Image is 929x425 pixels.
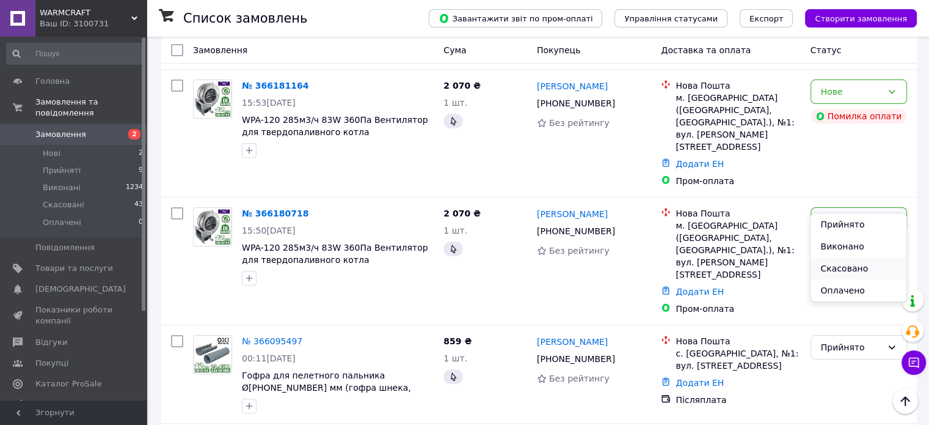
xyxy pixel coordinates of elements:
span: 15:53[DATE] [242,98,296,108]
button: Наверх [892,388,918,414]
span: Оплачені [43,217,81,228]
span: 9 [139,165,143,176]
span: Управління статусами [624,14,718,23]
a: Додати ЕН [676,378,724,388]
a: Фото товару [193,79,232,119]
span: [PHONE_NUMBER] [537,98,615,108]
span: Статус [811,45,842,55]
span: Прийняті [43,165,81,176]
a: Додати ЕН [676,159,724,169]
li: Виконано [811,235,906,257]
div: Нова Пошта [676,335,800,347]
span: 2 [128,129,140,139]
a: Фото товару [193,335,232,374]
span: 1234 [126,182,143,193]
a: Додати ЕН [676,287,724,297]
input: Пошук [6,43,144,65]
span: Замовлення [193,45,247,55]
span: 15:50[DATE] [242,226,296,235]
img: Фото товару [194,336,231,374]
button: Експорт [740,9,793,28]
span: [DEMOGRAPHIC_DATA] [35,284,126,295]
span: Скасовані [43,199,84,210]
a: Фото товару [193,207,232,246]
span: Головна [35,76,70,87]
span: 2 [139,148,143,159]
a: WPA-120 285м3/ч 83W 360Па Вентилятор для твердопаливного котла [242,115,428,137]
div: Нова Пошта [676,79,800,92]
span: Товари та послуги [35,263,113,274]
span: Без рейтингу [549,246,610,256]
span: Створити замовлення [815,14,907,23]
div: м. [GEOGRAPHIC_DATA] ([GEOGRAPHIC_DATA], [GEOGRAPHIC_DATA].), №1: вул. [PERSON_NAME][STREET_ADDRESS] [676,220,800,281]
img: Фото товару [194,80,231,118]
button: Чат з покупцем [902,350,926,375]
span: 1 шт. [443,353,467,363]
span: [PHONE_NUMBER] [537,354,615,364]
div: Ваш ID: 3100731 [40,18,147,29]
div: Пром-оплата [676,175,800,187]
span: [PHONE_NUMBER] [537,226,615,236]
a: WPA-120 285м3/ч 83W 360Па Вентилятор для твердопаливного котла [242,243,428,265]
a: Створити замовлення [793,13,917,23]
h1: Список замовлень [183,11,307,26]
span: Доставка та оплата [661,45,751,55]
button: Створити замовлення [805,9,917,28]
a: № 366181164 [242,81,308,91]
li: Прийнято [811,213,906,235]
div: Нова Пошта [676,207,800,220]
a: [PERSON_NAME] [537,208,608,220]
div: Прийнято [821,341,882,354]
span: Без рейтингу [549,374,610,383]
div: Нове [821,85,882,98]
span: Повідомлення [35,242,95,253]
a: № 366095497 [242,336,302,346]
span: Завантажити звіт по пром-оплаті [439,13,592,24]
span: 00:11[DATE] [242,353,296,363]
span: Покупець [537,45,580,55]
div: Післяплата [676,394,800,406]
span: Cума [443,45,466,55]
span: 2 070 ₴ [443,81,481,91]
a: [PERSON_NAME] [537,80,608,92]
span: WARMCRAFT [40,7,131,18]
span: Виконані [43,182,81,193]
a: [PERSON_NAME] [537,336,608,348]
span: 0 [139,217,143,228]
span: 1 шт. [443,98,467,108]
button: Управління статусами [614,9,727,28]
span: Каталог ProSale [35,379,101,390]
span: Без рейтингу [549,118,610,128]
span: Замовлення [35,129,86,140]
span: Відгуки [35,337,67,348]
span: 859 ₴ [443,336,472,346]
span: Аналітика [35,399,78,410]
button: Завантажити звіт по пром-оплаті [429,9,602,28]
a: № 366180718 [242,209,308,218]
span: 43 [134,199,143,210]
div: с. [GEOGRAPHIC_DATA], №1: вул. [STREET_ADDRESS] [676,347,800,372]
span: Експорт [749,14,784,23]
span: Нові [43,148,60,159]
span: Показники роботи компанії [35,305,113,327]
span: 2 070 ₴ [443,209,481,218]
span: 1 шт. [443,226,467,235]
li: Скасовано [811,257,906,279]
span: Покупці [35,358,68,369]
span: Замовлення та повідомлення [35,97,147,119]
div: Помилка оплати [811,109,907,124]
div: м. [GEOGRAPHIC_DATA] ([GEOGRAPHIC_DATA], [GEOGRAPHIC_DATA].), №1: вул. [PERSON_NAME][STREET_ADDRESS] [676,92,800,153]
li: Оплачено [811,279,906,301]
a: Гофра для пелетного пальника Ø[PHONE_NUMBER] мм (гофра шнека, рукав шнека) 70 мм [242,371,411,405]
img: Фото товару [194,208,231,246]
div: Пром-оплата [676,303,800,315]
